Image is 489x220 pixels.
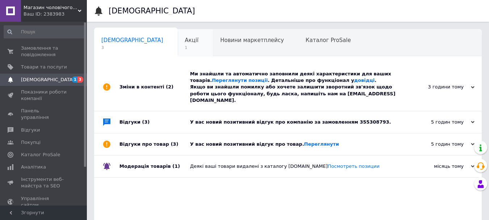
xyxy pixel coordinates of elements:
[328,163,379,169] a: Посмотреть позиции
[172,163,180,169] span: (1)
[77,76,83,83] span: 3
[101,37,163,43] span: [DEMOGRAPHIC_DATA]
[119,133,190,155] div: Відгуки про товар
[21,108,67,121] span: Панель управління
[402,141,475,148] div: 5 годин тому
[304,141,339,147] a: Переглянути
[24,4,78,11] span: Магазин чоловічого одягу Pavelshop
[185,37,199,43] span: Акції
[171,141,178,147] span: (3)
[402,119,475,125] div: 5 годин тому
[190,163,402,170] div: Деякі ваші товари видалені з каталогу [DOMAIN_NAME]
[21,139,41,146] span: Покупці
[220,37,284,43] span: Новини маркетплейсу
[142,119,150,125] span: (3)
[21,89,67,102] span: Показники роботи компанії
[72,76,78,83] span: 1
[402,84,475,90] div: 3 години тому
[190,119,402,125] div: У вас новий позитивний відгук про компанію за замовленням 355308793.
[166,84,173,90] span: (2)
[21,176,67,189] span: Інструменти веб-майстра та SEO
[119,63,190,111] div: Зміни в контенті
[185,45,199,50] span: 1
[101,45,163,50] span: 3
[212,78,267,83] a: Переглянути позиції
[190,71,402,104] div: Ми знайшли та автоматично заповнили деякі характеристики для ваших товарів. . Детальніше про функ...
[21,164,46,170] span: Аналітика
[21,151,60,158] span: Каталог ProSale
[354,78,375,83] a: довідці
[21,45,67,58] span: Замовлення та повідомлення
[402,163,475,170] div: місяць тому
[21,64,67,70] span: Товари та послуги
[305,37,351,43] span: Каталог ProSale
[119,155,190,177] div: Модерація товарів
[109,7,195,15] h1: [DEMOGRAPHIC_DATA]
[190,141,402,148] div: У вас новий позитивний відгук про товар.
[21,127,40,133] span: Відгуки
[21,195,67,208] span: Управління сайтом
[4,25,85,38] input: Пошук
[21,76,75,83] span: [DEMOGRAPHIC_DATA]
[119,111,190,133] div: Відгуки
[24,11,87,17] div: Ваш ID: 2383983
